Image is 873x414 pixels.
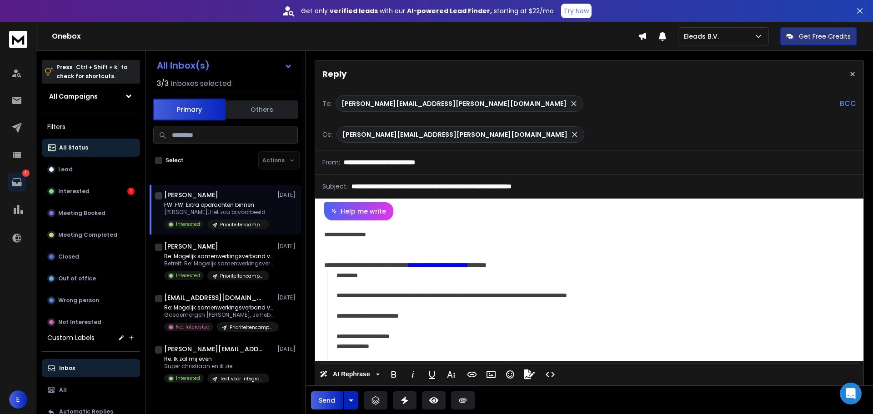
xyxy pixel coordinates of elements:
[407,6,492,15] strong: AI-powered Lead Finder,
[157,78,169,89] span: 3 / 3
[164,363,269,370] p: Super christiaan en ik zie
[564,6,589,15] p: Try Now
[277,191,298,199] p: [DATE]
[164,190,218,200] h1: [PERSON_NAME]
[220,221,264,228] p: Prioriteitencampagne Ochtend | Eleads
[322,68,346,80] p: Reply
[176,272,200,279] p: Interested
[8,173,26,191] a: 1
[164,293,264,302] h1: [EMAIL_ADDRESS][DOMAIN_NAME]
[385,365,402,384] button: Bold (Ctrl+B)
[59,144,88,151] p: All Status
[342,130,567,139] p: [PERSON_NAME][EMAIL_ADDRESS][PERSON_NAME][DOMAIN_NAME]
[58,188,90,195] p: Interested
[42,248,140,266] button: Closed
[164,201,269,209] p: FW: FW: Extra opdrachten binnen
[42,226,140,244] button: Meeting Completed
[164,209,269,216] p: [PERSON_NAME], Het zou bijvoorbeeld
[42,204,140,222] button: Meeting Booked
[330,6,378,15] strong: verified leads
[153,99,226,120] button: Primary
[220,273,264,279] p: Prioriteitencampagne Middag | Eleads
[277,294,298,301] p: [DATE]
[58,166,73,173] p: Lead
[127,188,135,195] div: 1
[49,92,98,101] h1: All Campaigns
[59,364,75,372] p: Inbox
[42,120,140,133] h3: Filters
[502,365,519,384] button: Emoticons
[230,324,273,331] p: Prioriteitencampagne Middag | Eleads
[42,313,140,331] button: Not Interested
[277,243,298,250] p: [DATE]
[59,386,67,394] p: All
[42,359,140,377] button: Inbox
[463,365,481,384] button: Insert Link (Ctrl+K)
[226,100,298,120] button: Others
[176,324,210,330] p: Not Interested
[318,365,381,384] button: AI Rephrase
[322,158,340,167] p: From:
[311,391,343,409] button: Send
[164,344,264,354] h1: [PERSON_NAME][EMAIL_ADDRESS][DOMAIN_NAME]
[164,304,273,311] p: Re: Mogelijk samenwerkingsverband voor civiel
[150,56,300,75] button: All Inbox(s)
[482,365,500,384] button: Insert Image (Ctrl+P)
[58,209,105,217] p: Meeting Booked
[42,269,140,288] button: Out of office
[164,311,273,319] p: Goedemorgen [PERSON_NAME], Je hebt iets te
[322,182,348,191] p: Subject:
[404,365,421,384] button: Italic (Ctrl+I)
[341,99,567,108] p: [PERSON_NAME][EMAIL_ADDRESS][PERSON_NAME][DOMAIN_NAME]
[322,130,333,139] p: Cc:
[171,78,231,89] h3: Inboxes selected
[42,381,140,399] button: All
[684,32,722,41] p: Eleads B.V.
[22,170,30,177] p: 1
[52,31,638,42] h1: Onebox
[9,390,27,409] button: E
[840,383,862,404] div: Open Intercom Messenger
[75,62,119,72] span: Ctrl + Shift + k
[542,365,559,384] button: Code View
[799,32,851,41] p: Get Free Credits
[164,253,273,260] p: Re: Mogelijk samenwerkingsverband voor civiel
[423,365,441,384] button: Underline (Ctrl+U)
[840,98,856,109] p: BCC
[220,375,264,382] p: Test voor Integratie
[42,182,140,200] button: Interested1
[56,63,127,81] p: Press to check for shortcuts.
[58,297,99,304] p: Wrong person
[164,260,273,267] p: Betreft: Re: Mogelijk samenwerkingsverband voor
[322,99,332,108] p: To:
[42,139,140,157] button: All Status
[176,221,200,228] p: Interested
[58,275,96,282] p: Out of office
[42,87,140,105] button: All Campaigns
[780,27,857,45] button: Get Free Credits
[58,319,101,326] p: Not Interested
[164,242,218,251] h1: [PERSON_NAME]
[58,231,117,239] p: Meeting Completed
[301,6,554,15] p: Get only with our starting at $22/mo
[324,202,393,220] button: Help me write
[521,365,538,384] button: Signature
[157,61,210,70] h1: All Inbox(s)
[164,355,269,363] p: Re: Ik zal mij even
[42,291,140,309] button: Wrong person
[331,370,372,378] span: AI Rephrase
[442,365,460,384] button: More Text
[176,375,200,382] p: Interested
[58,253,79,260] p: Closed
[9,31,27,48] img: logo
[47,333,95,342] h3: Custom Labels
[166,157,184,164] label: Select
[561,4,592,18] button: Try Now
[277,345,298,353] p: [DATE]
[42,160,140,179] button: Lead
